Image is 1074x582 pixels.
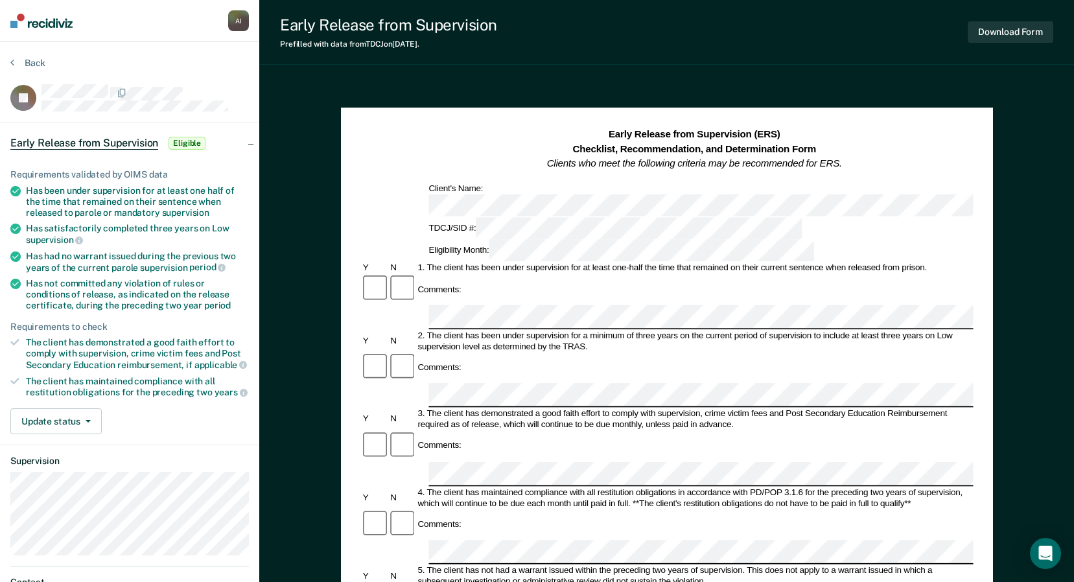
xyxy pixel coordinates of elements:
dt: Supervision [10,456,249,467]
div: 4. The client has maintained compliance with all restitution obligations in accordance with PD/PO... [415,487,973,509]
div: Y [360,336,388,347]
div: A I [228,10,249,31]
em: Clients who meet the following criteria may be recommended for ERS. [546,158,841,169]
div: Requirements to check [10,321,249,332]
div: Y [360,414,388,425]
div: N [388,414,415,425]
div: Has had no warrant issued during the previous two years of the current parole supervision [26,251,249,273]
strong: Checklist, Recommendation, and Determination Form [572,143,815,154]
div: N [388,493,415,504]
div: The client has demonstrated a good faith effort to comply with supervision, crime victim fees and... [26,337,249,370]
img: Recidiviz [10,14,73,28]
button: Download Form [968,21,1053,43]
span: applicable [194,360,247,370]
div: Eligibility Month: [426,240,817,262]
div: Early Release from Supervision [280,16,497,34]
div: The client has maintained compliance with all restitution obligations for the preceding two [26,376,249,398]
span: Eligible [169,137,205,150]
span: period [189,262,226,272]
button: AI [228,10,249,31]
button: Back [10,57,45,69]
div: Requirements validated by OIMS data [10,169,249,180]
div: 1. The client has been under supervision for at least one-half the time that remained on their cu... [415,263,973,274]
strong: Early Release from Supervision (ERS) [609,128,780,139]
div: Has satisfactorily completed three years on Low [26,223,249,245]
div: Comments: [415,441,463,452]
div: Has been under supervision for at least one half of the time that remained on their sentence when... [26,185,249,218]
div: Comments: [415,284,463,295]
div: Y [360,263,388,274]
div: 3. The client has demonstrated a good faith effort to comply with supervision, crime victim fees ... [415,409,973,431]
span: years [215,387,248,397]
div: Has not committed any violation of rules or conditions of release, as indicated on the release ce... [26,278,249,310]
span: supervision [162,207,209,218]
span: period [204,300,231,310]
div: 2. The client has been under supervision for a minimum of three years on the current period of su... [415,331,973,353]
div: Prefilled with data from TDCJ on [DATE] . [280,40,497,49]
span: Early Release from Supervision [10,137,158,150]
div: Y [360,493,388,504]
div: Open Intercom Messenger [1030,538,1061,569]
div: N [388,571,415,582]
button: Update status [10,408,102,434]
div: Comments: [415,362,463,373]
span: supervision [26,235,83,245]
div: N [388,336,415,347]
div: N [388,263,415,274]
div: Comments: [415,519,463,530]
div: TDCJ/SID #: [426,217,804,239]
div: Y [360,571,388,582]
